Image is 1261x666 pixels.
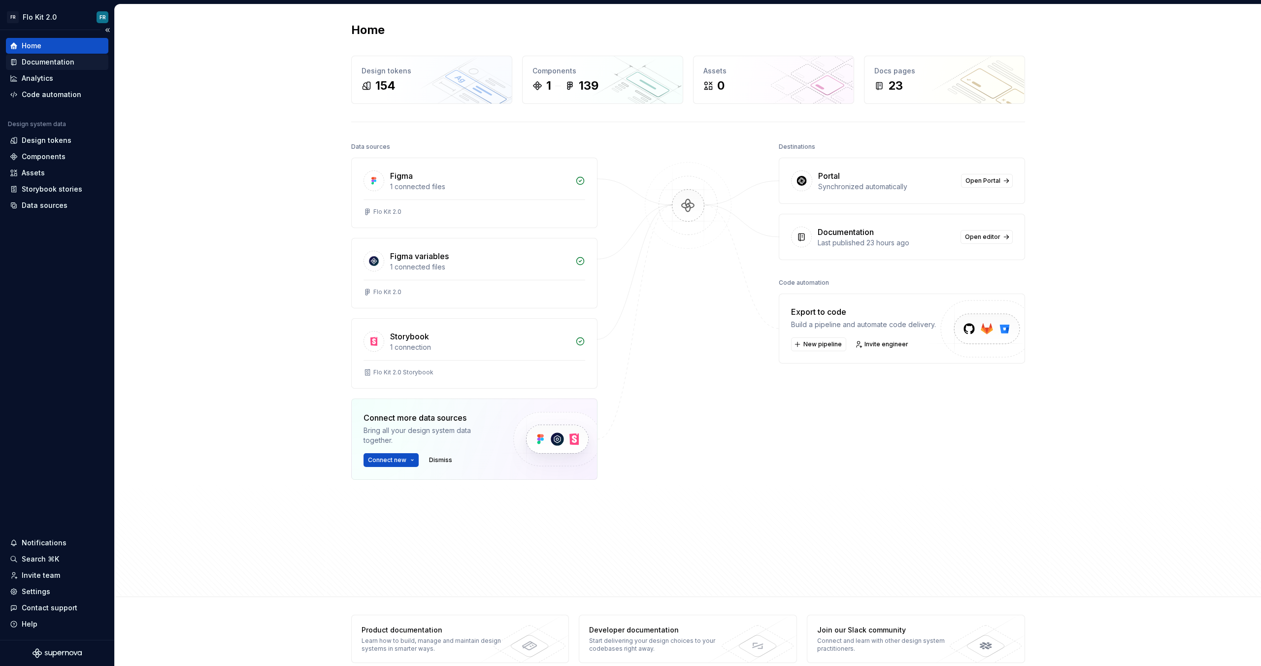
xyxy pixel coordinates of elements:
div: Destinations [779,140,815,154]
div: Flo Kit 2.0 [23,12,57,22]
div: Code automation [22,90,81,100]
div: Product documentation [362,625,505,635]
a: Figma variables1 connected filesFlo Kit 2.0 [351,238,597,308]
div: Contact support [22,603,77,613]
a: Settings [6,584,108,599]
div: Export to code [791,306,936,318]
a: Design tokens154 [351,56,512,104]
button: Collapse sidebar [100,23,114,37]
a: Open editor [961,230,1013,244]
span: Open Portal [965,177,1000,185]
button: Dismiss [425,453,457,467]
span: Open editor [965,233,1000,241]
div: Notifications [22,538,66,548]
div: Bring all your design system data together. [364,426,497,445]
div: FR [7,11,19,23]
div: Flo Kit 2.0 [373,208,401,216]
div: Build a pipeline and automate code delivery. [791,320,936,330]
div: Flo Kit 2.0 Storybook [373,368,433,376]
span: Dismiss [429,456,452,464]
a: Join our Slack communityConnect and learn with other design system practitioners. [807,615,1025,663]
button: Notifications [6,535,108,551]
div: 0 [717,78,725,94]
button: Contact support [6,600,108,616]
div: Start delivering your design choices to your codebases right away. [589,637,732,653]
div: Assets [703,66,844,76]
a: Developer documentationStart delivering your design choices to your codebases right away. [579,615,797,663]
div: Design tokens [22,135,71,145]
a: Design tokens [6,133,108,148]
svg: Supernova Logo [33,648,82,658]
div: 139 [579,78,598,94]
a: Docs pages23 [864,56,1025,104]
div: Search ⌘K [22,554,59,564]
div: Data sources [351,140,390,154]
div: Last published 23 hours ago [818,238,955,248]
a: Product documentationLearn how to build, manage and maintain design systems in smarter ways. [351,615,569,663]
button: New pipeline [791,337,846,351]
div: Synchronized automatically [818,182,955,192]
a: Components [6,149,108,165]
button: FRFlo Kit 2.0FR [2,6,112,28]
div: 1 connected files [390,182,569,192]
button: Help [6,616,108,632]
div: Documentation [22,57,74,67]
div: Home [22,41,41,51]
a: Assets [6,165,108,181]
a: Components1139 [522,56,683,104]
div: 1 [546,78,551,94]
a: Invite engineer [852,337,913,351]
div: Join our Slack community [817,625,961,635]
div: Analytics [22,73,53,83]
div: Documentation [818,226,874,238]
a: Code automation [6,87,108,102]
div: Components [22,152,66,162]
button: Search ⌘K [6,551,108,567]
h2: Home [351,22,385,38]
a: Storybook1 connectionFlo Kit 2.0 Storybook [351,318,597,389]
div: Developer documentation [589,625,732,635]
a: Analytics [6,70,108,86]
div: Connect more data sources [364,412,497,424]
a: Storybook stories [6,181,108,197]
a: Assets0 [693,56,854,104]
div: Flo Kit 2.0 [373,288,401,296]
div: Code automation [779,276,829,290]
div: Storybook [390,331,429,342]
div: 23 [888,78,903,94]
div: 1 connection [390,342,569,352]
a: Invite team [6,567,108,583]
div: Help [22,619,37,629]
div: Components [532,66,673,76]
a: Documentation [6,54,108,70]
div: Assets [22,168,45,178]
div: Invite team [22,570,60,580]
span: Connect new [368,456,406,464]
div: Docs pages [874,66,1015,76]
button: Connect new [364,453,419,467]
div: Figma variables [390,250,449,262]
a: Open Portal [961,174,1013,188]
div: FR [100,13,106,21]
a: Data sources [6,198,108,213]
div: Data sources [22,200,67,210]
span: Invite engineer [864,340,908,348]
div: 1 connected files [390,262,569,272]
div: Design tokens [362,66,502,76]
div: Portal [818,170,840,182]
a: Home [6,38,108,54]
a: Figma1 connected filesFlo Kit 2.0 [351,158,597,228]
div: 154 [375,78,396,94]
div: Settings [22,587,50,597]
div: Learn how to build, manage and maintain design systems in smarter ways. [362,637,505,653]
span: New pipeline [803,340,842,348]
div: Storybook stories [22,184,82,194]
div: Connect and learn with other design system practitioners. [817,637,961,653]
div: Figma [390,170,413,182]
div: Design system data [8,120,66,128]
